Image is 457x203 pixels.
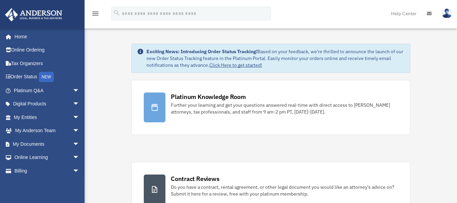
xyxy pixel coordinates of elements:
[73,97,86,111] span: arrow_drop_down
[131,80,410,135] a: Platinum Knowledge Room Further your learning and get your questions answered real-time with dire...
[5,70,90,84] a: Order StatusNEW
[442,8,452,18] img: User Pic
[5,137,90,151] a: My Documentsarrow_drop_down
[113,9,120,17] i: search
[171,175,219,183] div: Contract Reviews
[5,178,90,191] a: Events Calendar
[73,151,86,165] span: arrow_drop_down
[209,62,262,68] a: Click Here to get started!
[171,93,246,101] div: Platinum Knowledge Room
[5,151,90,164] a: Online Learningarrow_drop_down
[5,57,90,70] a: Tax Organizers
[73,164,86,178] span: arrow_drop_down
[146,48,257,55] strong: Exciting News: Introducing Order Status Tracking!
[5,43,90,57] a: Online Ordering
[73,137,86,151] span: arrow_drop_down
[39,72,54,82] div: NEW
[5,30,86,43] a: Home
[146,48,405,68] div: Based on your feedback, we're thrilled to announce the launch of our new Order Status Tracking fe...
[5,84,90,97] a: Platinum Q&Aarrow_drop_down
[5,110,90,124] a: My Entitiesarrow_drop_down
[3,8,64,21] img: Anderson Advisors Platinum Portal
[171,102,398,115] div: Further your learning and get your questions answered real-time with direct access to [PERSON_NAM...
[171,184,398,197] div: Do you have a contract, rental agreement, or other legal document you would like an attorney's ad...
[91,12,99,18] a: menu
[5,164,90,178] a: Billingarrow_drop_down
[73,124,86,138] span: arrow_drop_down
[5,97,90,111] a: Digital Productsarrow_drop_down
[91,9,99,18] i: menu
[73,110,86,124] span: arrow_drop_down
[73,84,86,98] span: arrow_drop_down
[5,124,90,138] a: My Anderson Teamarrow_drop_down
